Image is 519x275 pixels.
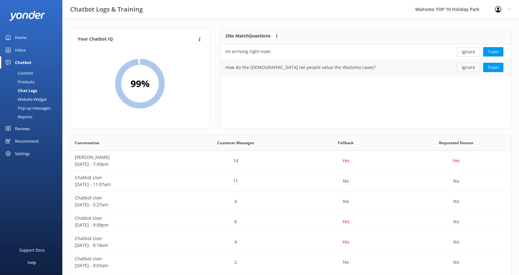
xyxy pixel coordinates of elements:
a: Pop-up messages [4,104,62,112]
button: Train [483,63,503,72]
p: [PERSON_NAME] [75,154,176,161]
p: Yes [453,157,460,164]
p: [DATE] - 9:03am [75,262,176,269]
div: How do the [DEMOGRAPHIC_DATA] iwi people value the Waitomo caves? [225,64,376,71]
p: [DATE] - 5:27am [75,201,176,208]
p: 4 [234,238,237,245]
span: Requested Human [439,140,473,146]
p: Chatbot User [75,215,176,222]
div: row [70,252,511,273]
div: row [70,191,511,212]
p: Chatbot User [75,255,176,262]
p: No [453,218,459,225]
h3: Chatbot Logs & Training [70,4,143,14]
div: row [70,171,511,191]
div: Pop-up messages [4,104,50,112]
p: Chatbot User [75,194,176,201]
div: row [221,44,511,60]
p: 2 No Match Questions [225,32,271,39]
p: Yes [342,218,349,225]
p: Chatbot User [75,235,176,242]
p: Yes [342,157,349,164]
div: row [70,151,511,171]
p: No [453,259,459,266]
a: Content [4,69,62,77]
div: Help [27,256,36,269]
p: No [343,198,349,205]
p: [DATE] - 7:49pm [75,161,176,168]
div: row [70,232,511,252]
a: Products [4,77,62,86]
a: Website Widget [4,95,62,104]
div: Recommend [15,135,39,147]
div: Content [4,69,33,77]
button: Ignore [457,47,480,56]
div: Chat Logs [4,86,37,95]
p: 14 [233,157,238,164]
span: Conversation [75,140,99,146]
div: row [221,60,511,75]
img: yonder-white-logo.png [9,11,45,21]
div: Products [4,77,35,86]
div: Home [15,31,26,44]
div: Settings [15,147,30,160]
span: Fallback [338,140,353,146]
p: [DATE] - 9:09pm [75,222,176,228]
p: [DATE] - 8:18am [75,242,176,249]
p: No [453,198,459,205]
h2: 99 % [131,76,150,91]
div: Inbox [15,44,26,56]
div: row [70,212,511,232]
p: 2 [234,259,237,266]
button: Ignore [457,63,480,72]
span: Customer Messages [217,140,254,146]
p: 11 [233,178,238,184]
p: No [453,238,459,245]
p: 6 [234,218,237,225]
div: Reports [4,112,32,121]
div: Chatbot [15,56,31,69]
div: grid [221,44,511,75]
button: Train [483,47,503,56]
p: No [343,178,349,184]
h4: Your Chatbot IQ [78,36,197,43]
div: Website Widget [4,95,47,104]
p: No [343,259,349,266]
p: Yes [342,238,349,245]
p: No [453,178,459,184]
p: Chatbot User [75,174,176,181]
a: Reports [4,112,62,121]
p: 4 [234,198,237,205]
p: [DATE] - 11:07am [75,181,176,188]
div: Reviews [15,122,30,135]
div: Support Docs [19,244,45,256]
a: Chat Logs [4,86,62,95]
div: im arriving right now\ [225,48,271,55]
